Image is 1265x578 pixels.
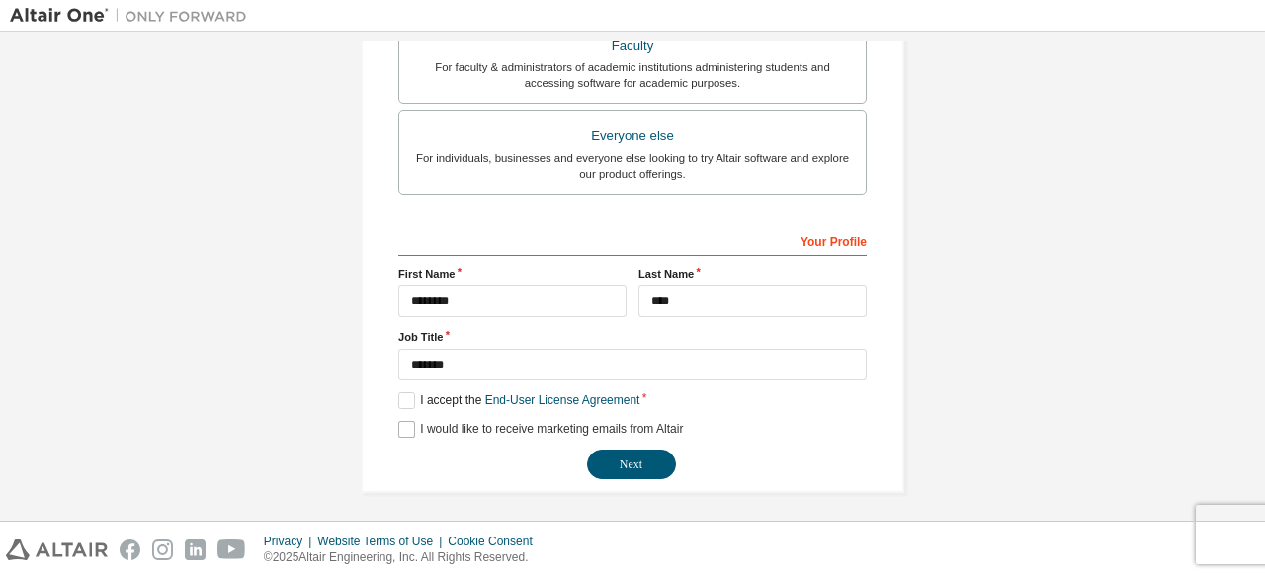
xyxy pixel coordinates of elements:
img: altair_logo.svg [6,539,108,560]
div: Cookie Consent [448,534,544,549]
img: linkedin.svg [185,539,206,560]
div: Privacy [264,534,317,549]
div: For faculty & administrators of academic institutions administering students and accessing softwa... [411,59,854,91]
div: Website Terms of Use [317,534,448,549]
img: instagram.svg [152,539,173,560]
button: Next [587,450,676,479]
label: I accept the [398,392,639,409]
div: Everyone else [411,123,854,150]
label: Job Title [398,329,867,345]
label: First Name [398,266,627,282]
p: © 2025 Altair Engineering, Inc. All Rights Reserved. [264,549,545,566]
div: Faculty [411,33,854,60]
img: Altair One [10,6,257,26]
label: Last Name [638,266,867,282]
img: youtube.svg [217,539,246,560]
label: I would like to receive marketing emails from Altair [398,421,683,438]
div: For individuals, businesses and everyone else looking to try Altair software and explore our prod... [411,150,854,182]
a: End-User License Agreement [485,393,640,407]
div: Your Profile [398,224,867,256]
img: facebook.svg [120,539,140,560]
